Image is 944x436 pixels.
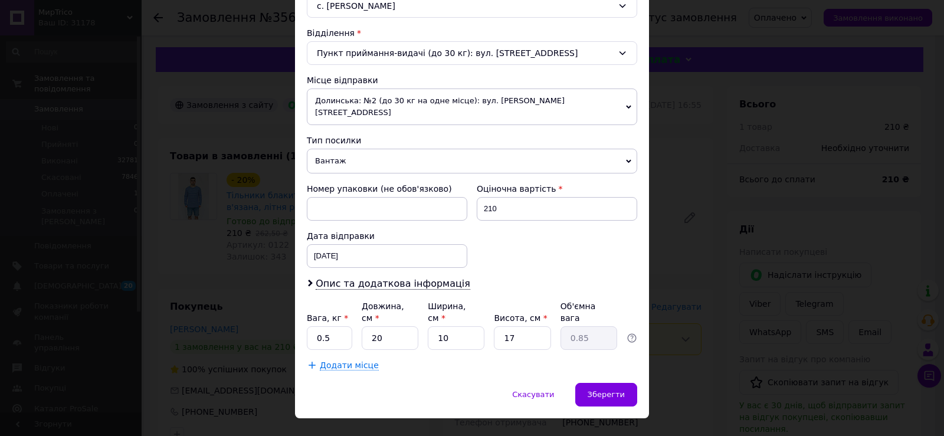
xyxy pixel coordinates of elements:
[477,183,637,195] div: Оціночна вартість
[428,301,466,323] label: Ширина, см
[560,300,617,324] div: Об'ємна вага
[307,313,348,323] label: Вага, кг
[307,136,361,145] span: Тип посилки
[362,301,404,323] label: Довжина, см
[512,390,554,399] span: Скасувати
[307,27,637,39] div: Відділення
[307,230,467,242] div: Дата відправки
[320,360,379,371] span: Додати місце
[307,76,378,85] span: Місце відправки
[307,149,637,173] span: Вантаж
[307,88,637,125] span: Долинська: №2 (до 30 кг на одне місце): вул. [PERSON_NAME][STREET_ADDRESS]
[307,183,467,195] div: Номер упаковки (не обов'язково)
[588,390,625,399] span: Зберегти
[494,313,547,323] label: Висота, см
[307,41,637,65] div: Пункт приймання-видачі (до 30 кг): вул. [STREET_ADDRESS]
[316,278,470,290] span: Опис та додаткова інформація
